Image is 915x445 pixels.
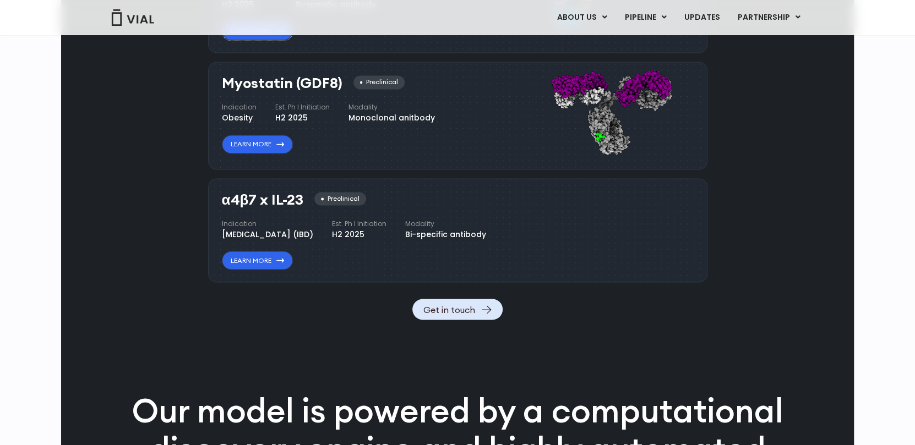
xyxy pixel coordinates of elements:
[332,218,386,228] h4: Est. Ph I Initiation
[111,9,155,26] img: Vial Logo
[222,218,313,228] h4: Indication
[405,228,486,240] div: Bi-specific antibody
[222,135,293,153] a: Learn More
[332,228,386,240] div: H2 2025
[353,75,405,89] div: Preclinical
[548,8,616,27] a: ABOUT USMenu Toggle
[348,112,435,124] div: Monoclonal anitbody
[348,102,435,112] h4: Modality
[405,218,486,228] h4: Modality
[222,112,257,124] div: Obesity
[222,75,342,91] h3: Myostatin (GDF8)
[222,192,304,208] h3: α4β7 x IL-23
[222,102,257,112] h4: Indication
[275,112,330,124] div: H2 2025
[729,8,809,27] a: PARTNERSHIPMenu Toggle
[314,192,366,206] div: Preclinical
[676,8,728,27] a: UPDATES
[412,299,503,320] a: Get in touch
[275,102,330,112] h4: Est. Ph I Initiation
[616,8,675,27] a: PIPELINEMenu Toggle
[222,228,313,240] div: [MEDICAL_DATA] (IBD)
[222,251,293,270] a: Learn More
